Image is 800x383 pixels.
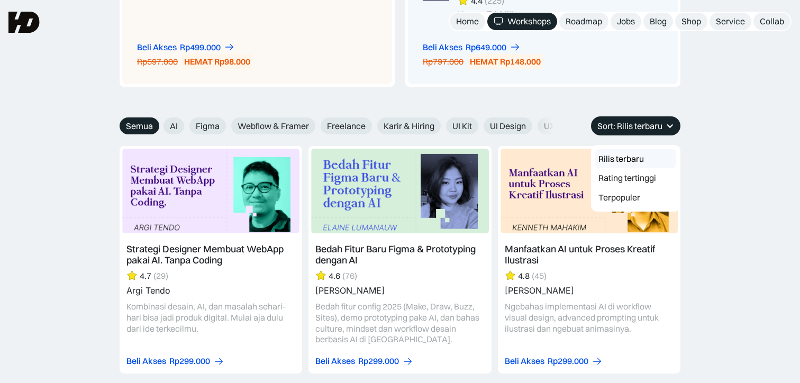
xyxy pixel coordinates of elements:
[591,145,680,212] nav: Sort: Rilis terbaru
[507,16,551,27] div: Workshops
[126,355,166,367] div: Beli Akses
[137,56,178,67] div: Rp597.000
[450,13,485,30] a: Home
[710,13,751,30] a: Service
[184,56,250,67] div: HEMAT Rp98.000
[490,121,526,132] span: UI Design
[452,121,472,132] span: UI Kit
[681,16,701,27] div: Shop
[170,121,178,132] span: AI
[238,121,309,132] span: Webflow & Framer
[716,16,745,27] div: Service
[458,10,605,20] div: Happy Tri Miliarta
[643,13,673,30] a: Blog
[384,121,434,132] span: Karir & Hiring
[617,16,635,27] div: Jobs
[126,121,153,132] span: Semua
[650,16,667,27] div: Blog
[591,116,680,136] div: Sort: Rilis terbaru
[597,121,662,132] div: Sort: Rilis terbaru
[595,149,676,169] a: Rilis terbaru
[611,13,641,30] a: Jobs
[760,16,784,27] div: Collab
[423,56,463,67] div: Rp797.000
[753,13,790,30] a: Collab
[544,121,583,132] span: UX Design
[595,168,676,188] a: Rating tertinggi
[548,355,588,367] div: Rp299.000
[137,42,235,53] a: Beli AksesRp499.000
[358,355,399,367] div: Rp299.000
[487,13,557,30] a: Workshops
[180,42,221,53] div: Rp499.000
[196,121,220,132] span: Figma
[675,13,707,30] a: Shop
[559,13,608,30] a: Roadmap
[315,355,413,367] a: Beli AksesRp299.000
[466,42,506,53] div: Rp649.000
[423,42,462,53] div: Beli Akses
[595,188,676,207] a: Terpopuler
[137,42,177,53] div: Beli Akses
[169,355,210,367] div: Rp299.000
[456,16,479,27] div: Home
[315,355,355,367] div: Beli Akses
[120,117,559,135] form: Email Form
[327,121,366,132] span: Freelance
[505,355,603,367] a: Beli AksesRp299.000
[423,42,521,53] a: Beli AksesRp649.000
[126,355,224,367] a: Beli AksesRp299.000
[470,56,541,67] div: HEMAT Rp148.000
[566,16,602,27] div: Roadmap
[505,355,544,367] div: Beli Akses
